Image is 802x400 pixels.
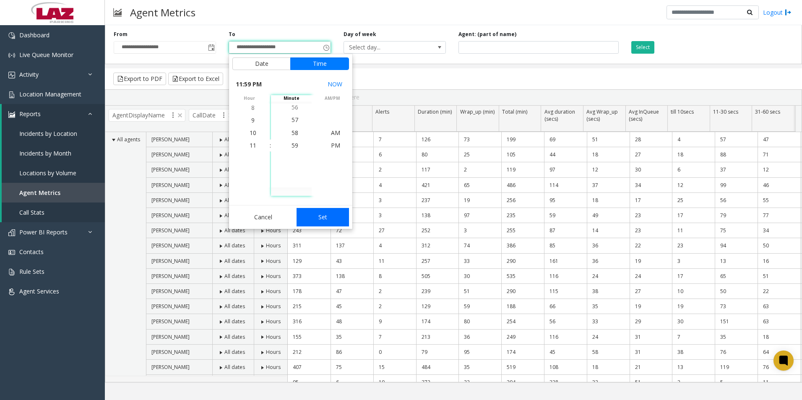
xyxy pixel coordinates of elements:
[758,314,800,329] td: 63
[224,318,245,325] span: All dates
[324,77,346,92] button: Select now
[331,330,373,345] td: 35
[19,268,44,275] span: Rule Sets
[755,108,780,115] span: 31-60 secs
[19,70,39,78] span: Activity
[758,330,800,345] td: 18
[151,273,190,280] span: [PERSON_NAME]
[458,31,516,38] label: Agent: (part of name)
[8,91,15,98] img: 'icon'
[331,129,340,137] span: AM
[630,330,672,345] td: 31
[758,147,800,162] td: 71
[331,314,373,329] td: 48
[501,314,544,329] td: 254
[373,314,416,329] td: 9
[715,345,758,360] td: 76
[758,254,800,269] td: 16
[672,178,715,193] td: 12
[715,208,758,223] td: 79
[288,254,331,269] td: 129
[715,269,758,284] td: 65
[501,132,544,147] td: 199
[416,254,459,269] td: 257
[672,254,715,269] td: 3
[416,314,459,329] td: 174
[8,249,15,256] img: 'icon'
[266,257,281,265] span: Hours
[418,108,452,115] span: Duration (min)
[292,141,298,149] span: 59
[266,318,281,325] span: Hours
[544,314,587,329] td: 56
[587,208,630,223] td: 49
[501,284,544,299] td: 290
[544,269,587,284] td: 116
[114,31,128,38] label: From
[501,360,544,375] td: 519
[544,254,587,269] td: 161
[715,147,758,162] td: 88
[232,57,291,70] button: Date tab
[587,178,630,193] td: 37
[758,238,800,253] td: 50
[109,109,185,122] span: AgentDisplayName
[373,238,416,253] td: 4
[2,203,105,222] a: Call Stats
[151,151,190,158] span: [PERSON_NAME]
[758,132,800,147] td: 47
[587,162,630,177] td: 12
[544,330,587,345] td: 116
[630,178,672,193] td: 34
[2,124,105,143] a: Incidents by Location
[373,132,416,147] td: 7
[8,288,15,295] img: 'icon'
[151,364,190,371] span: [PERSON_NAME]
[630,132,672,147] td: 28
[224,197,245,204] span: All dates
[373,208,416,223] td: 3
[331,375,373,390] td: 6
[715,314,758,329] td: 151
[544,108,575,122] span: Avg duration (secs)
[458,254,501,269] td: 33
[151,303,190,310] span: [PERSON_NAME]
[373,269,416,284] td: 8
[544,132,587,147] td: 69
[151,182,190,189] span: [PERSON_NAME]
[373,162,416,177] td: 2
[331,284,373,299] td: 47
[19,287,59,295] span: Agent Services
[544,208,587,223] td: 59
[460,108,495,115] span: Wrap_up (min)
[715,360,758,375] td: 119
[373,223,416,238] td: 27
[544,345,587,360] td: 45
[288,284,331,299] td: 178
[630,360,672,375] td: 21
[501,178,544,193] td: 486
[2,163,105,183] a: Locations by Volume
[416,208,459,223] td: 138
[224,166,245,173] span: All dates
[587,147,630,162] td: 18
[8,229,15,236] img: 'icon'
[416,238,459,253] td: 312
[672,284,715,299] td: 10
[290,57,349,70] button: Time tab
[587,314,630,329] td: 33
[458,269,501,284] td: 30
[321,42,331,53] span: Toggle popup
[331,238,373,253] td: 137
[544,284,587,299] td: 115
[266,273,281,280] span: Hours
[19,90,81,98] span: Location Management
[151,288,190,295] span: [PERSON_NAME]
[19,228,68,236] span: Power BI Reports
[672,360,715,375] td: 13
[763,8,792,17] a: Logout
[331,141,340,149] span: PM
[758,208,800,223] td: 77
[229,95,270,101] span: hour
[373,299,416,314] td: 2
